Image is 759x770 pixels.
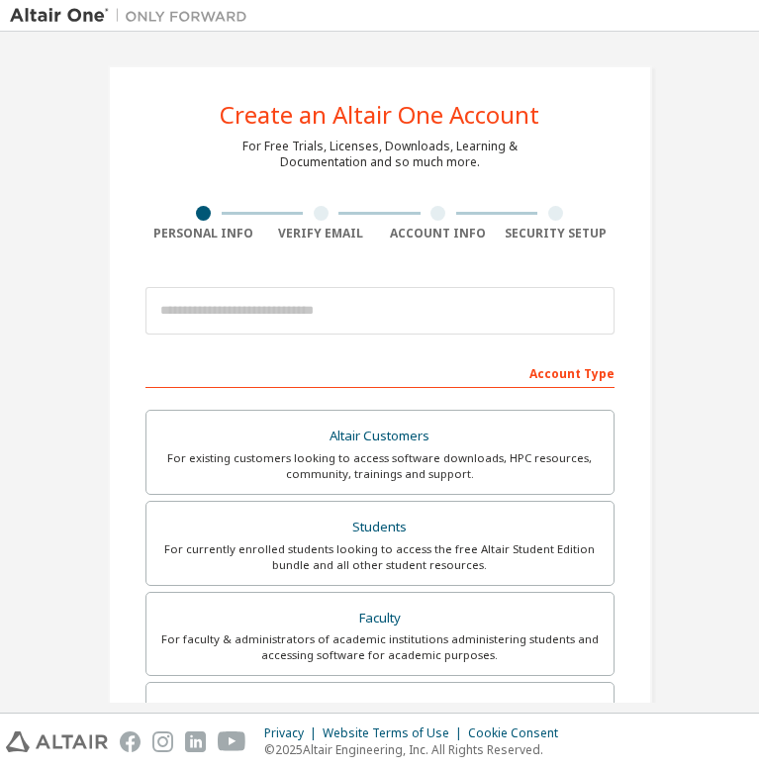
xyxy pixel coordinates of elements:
div: Security Setup [497,226,615,241]
img: altair_logo.svg [6,731,108,752]
div: Verify Email [262,226,380,241]
div: Privacy [264,725,323,741]
div: Altair Customers [158,423,602,450]
img: youtube.svg [218,731,246,752]
div: Cookie Consent [468,725,570,741]
div: For faculty & administrators of academic institutions administering students and accessing softwa... [158,631,602,663]
div: Students [158,514,602,541]
div: Everyone else [158,695,602,722]
p: © 2025 Altair Engineering, Inc. All Rights Reserved. [264,741,570,758]
div: For Free Trials, Licenses, Downloads, Learning & Documentation and so much more. [242,139,518,170]
div: For currently enrolled students looking to access the free Altair Student Edition bundle and all ... [158,541,602,573]
div: Create an Altair One Account [220,103,539,127]
div: Account Info [380,226,498,241]
div: Personal Info [145,226,263,241]
div: Account Type [145,356,615,388]
img: Altair One [10,6,257,26]
img: instagram.svg [152,731,173,752]
div: Website Terms of Use [323,725,468,741]
img: linkedin.svg [185,731,206,752]
div: For existing customers looking to access software downloads, HPC resources, community, trainings ... [158,450,602,482]
div: Faculty [158,605,602,632]
img: facebook.svg [120,731,141,752]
